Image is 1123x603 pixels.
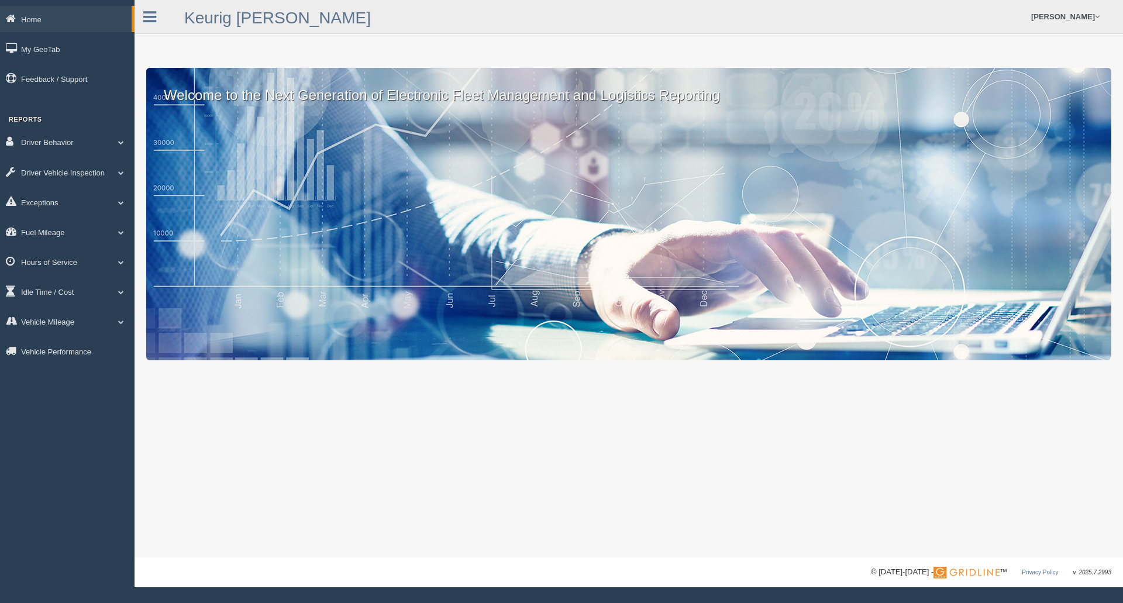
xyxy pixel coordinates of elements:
[146,68,1111,105] p: Welcome to the Next Generation of Electronic Fleet Management and Logistics Reporting
[1022,569,1058,576] a: Privacy Policy
[871,566,1111,578] div: © [DATE]-[DATE] - ™
[933,567,1000,578] img: Gridline
[184,9,371,27] a: Keurig [PERSON_NAME]
[1073,569,1111,576] span: v. 2025.7.2993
